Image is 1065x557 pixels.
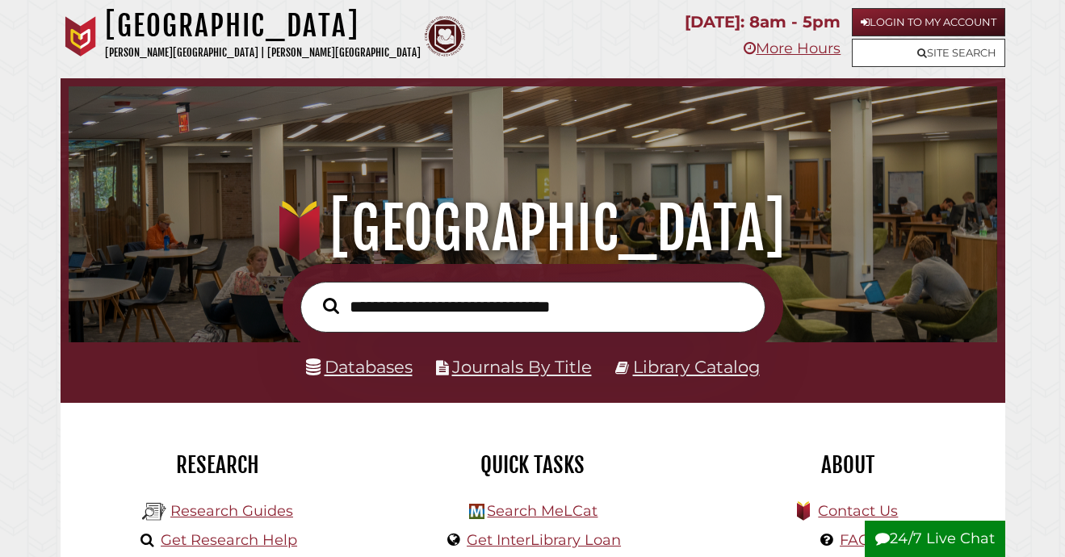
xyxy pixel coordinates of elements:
a: Login to My Account [852,8,1005,36]
a: Get Research Help [161,531,297,549]
a: Journals By Title [452,357,592,377]
i: Search [323,297,339,314]
a: Library Catalog [633,357,760,377]
p: [PERSON_NAME][GEOGRAPHIC_DATA] | [PERSON_NAME][GEOGRAPHIC_DATA] [105,44,421,62]
a: Databases [306,357,413,377]
h2: Research [73,451,363,479]
img: Calvin Theological Seminary [425,16,465,57]
h1: [GEOGRAPHIC_DATA] [105,8,421,44]
a: More Hours [744,40,841,57]
h1: [GEOGRAPHIC_DATA] [84,193,980,264]
img: Calvin University [61,16,101,57]
a: Site Search [852,39,1005,67]
h2: About [702,451,993,479]
p: [DATE]: 8am - 5pm [685,8,841,36]
img: Hekman Library Logo [142,500,166,524]
a: Research Guides [170,502,293,520]
img: Hekman Library Logo [469,504,484,519]
a: Search MeLCat [487,502,597,520]
h2: Quick Tasks [388,451,678,479]
a: Get InterLibrary Loan [467,531,621,549]
button: Search [315,294,347,318]
a: FAQs [840,531,878,549]
a: Contact Us [818,502,898,520]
